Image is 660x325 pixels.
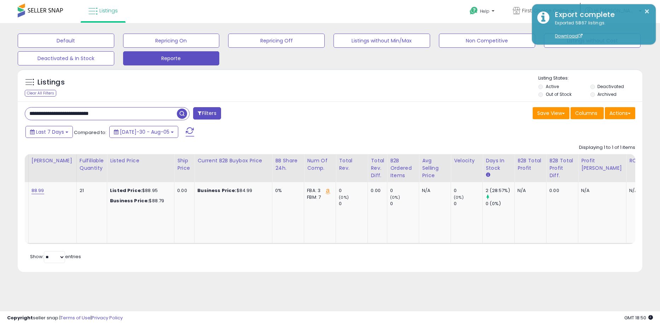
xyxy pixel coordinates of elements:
[390,201,419,207] div: 0
[486,201,514,207] div: 0 (0%)
[275,157,301,172] div: BB Share 24h.
[546,83,559,89] label: Active
[390,157,416,179] div: B2B Ordered Items
[550,10,650,20] div: Export complete
[339,195,349,200] small: (0%)
[18,51,114,65] button: Deactivated & In Stock
[74,129,106,136] span: Compared to:
[80,187,102,194] div: 21
[549,187,573,194] div: 0.00
[339,187,367,194] div: 0
[92,314,123,321] a: Privacy Policy
[25,90,56,97] div: Clear All Filters
[25,126,73,138] button: Last 7 Days
[517,187,541,194] div: N/A
[371,157,384,179] div: Total Rev. Diff.
[486,172,490,178] small: Days In Stock.
[644,7,650,16] button: ×
[197,187,236,194] b: Business Price:
[571,107,604,119] button: Columns
[486,187,514,194] div: 2 (28.57%)
[228,34,325,48] button: Repricing Off
[307,187,330,194] div: FBA: 3
[123,51,220,65] button: Reporte
[275,187,299,194] div: 0%
[454,201,482,207] div: 0
[538,75,642,82] p: Listing States:
[422,187,445,194] div: N/A
[464,1,502,23] a: Help
[597,91,616,97] label: Archived
[30,253,81,260] span: Show: entries
[575,110,597,117] span: Columns
[339,201,367,207] div: 0
[60,314,91,321] a: Terms of Use
[371,187,382,194] div: 0.00
[197,157,269,164] div: Current B2B Buybox Price
[36,128,64,135] span: Last 7 Days
[307,194,330,201] div: FBM: 7
[99,7,118,14] span: Listings
[486,157,511,172] div: Days In Stock
[37,77,65,87] h5: Listings
[177,187,189,194] div: 0.00
[18,34,114,48] button: Default
[422,157,448,179] div: Avg Selling Price
[579,144,635,151] div: Displaying 1 to 1 of 1 items
[7,314,33,321] strong: Copyright
[31,157,74,164] div: [PERSON_NAME]
[120,128,169,135] span: [DATE]-30 - Aug-05
[549,157,575,179] div: B2B Total Profit Diff.
[439,34,535,48] button: Non Competitive
[469,6,478,15] i: Get Help
[390,187,419,194] div: 0
[581,187,621,194] div: N/A
[123,34,220,48] button: Repricing On
[629,187,653,194] div: N/A
[110,187,169,194] div: $88.95
[546,91,572,97] label: Out of Stock
[110,197,149,204] b: Business Price:
[533,107,569,119] button: Save View
[7,315,123,321] div: seller snap | |
[80,157,104,172] div: Fulfillable Quantity
[454,195,464,200] small: (0%)
[334,34,430,48] button: Listings without Min/Max
[522,7,569,14] span: First Choice Online
[629,157,655,164] div: ROI
[193,107,221,120] button: Filters
[197,187,267,194] div: $84.99
[517,157,543,172] div: B2B Total Profit
[454,187,482,194] div: 0
[110,198,169,204] div: $88.79
[177,157,191,172] div: Ship Price
[307,157,333,172] div: Num of Comp.
[110,187,142,194] b: Listed Price:
[581,157,623,172] div: Profit [PERSON_NAME]
[605,107,635,119] button: Actions
[555,33,583,39] a: Download
[624,314,653,321] span: 2025-08-13 18:50 GMT
[31,187,44,194] a: 88.99
[454,157,480,164] div: Velocity
[597,83,624,89] label: Deactivated
[550,20,650,40] div: Exported 5867 listings.
[390,195,400,200] small: (0%)
[480,8,490,14] span: Help
[339,157,365,172] div: Total Rev.
[110,157,171,164] div: Listed Price
[109,126,178,138] button: [DATE]-30 - Aug-05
